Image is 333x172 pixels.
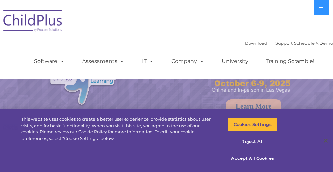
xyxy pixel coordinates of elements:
a: Assessments [76,55,131,68]
div: This website uses cookies to create a better user experience, provide statistics about user visit... [21,116,217,142]
a: Schedule A Demo [294,41,333,46]
a: Download [245,41,267,46]
a: Software [27,55,71,68]
button: Accept All Cookies [227,152,277,165]
font: | [245,41,333,46]
a: University [215,55,255,68]
a: Training Scramble!! [259,55,322,68]
a: IT [135,55,160,68]
button: Close [318,133,333,148]
button: Cookies Settings [227,118,277,131]
a: Learn More [226,99,281,114]
button: Reject All [227,135,277,149]
a: Support [275,41,293,46]
a: Company [165,55,211,68]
